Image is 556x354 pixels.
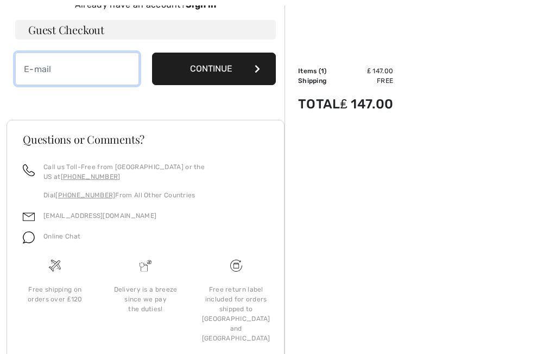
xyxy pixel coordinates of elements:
[340,76,394,86] td: Free
[321,67,324,75] span: 1
[43,162,268,182] p: Call us Toll-Free from [GEOGRAPHIC_DATA] or the US at
[23,134,268,145] h3: Questions or Comments?
[298,66,340,76] td: Items ( )
[23,211,35,223] img: email
[23,164,35,176] img: call
[298,76,340,86] td: Shipping
[18,285,92,304] div: Free shipping on orders over ₤120
[230,260,242,272] img: Free shipping on orders over &#8356;120
[109,285,182,314] div: Delivery is a breeze since we pay the duties!
[340,66,394,76] td: ₤ 147.00
[298,86,340,123] td: Total
[61,173,121,181] a: [PHONE_NUMBER]
[49,260,61,272] img: Free shipping on orders over &#8356;120
[152,53,276,85] button: Continue
[140,260,151,272] img: Delivery is a breeze since we pay the duties!
[43,190,268,200] p: Dial From All Other Countries
[55,191,115,199] a: [PHONE_NUMBER]
[23,231,35,243] img: chat
[43,233,80,240] span: Online Chat
[43,212,156,220] a: [EMAIL_ADDRESS][DOMAIN_NAME]
[340,86,394,123] td: ₤ 147.00
[199,285,273,343] div: Free return label included for orders shipped to [GEOGRAPHIC_DATA] and [GEOGRAPHIC_DATA]
[15,53,139,85] input: E-mail
[15,20,276,40] h3: Guest Checkout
